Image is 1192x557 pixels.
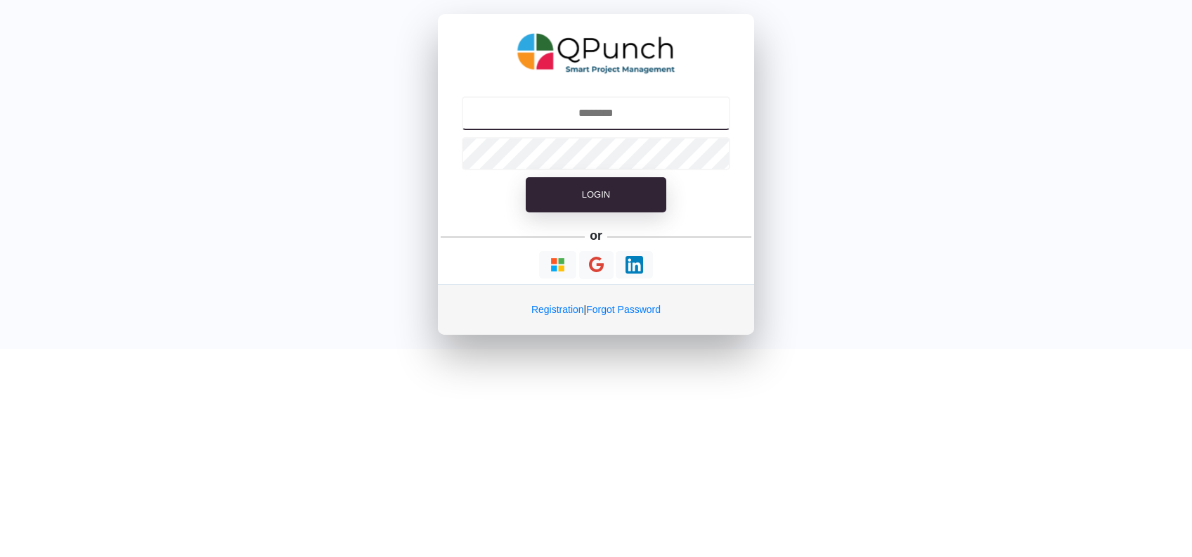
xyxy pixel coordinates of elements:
[539,251,576,278] button: Continue With Microsoft Azure
[549,256,566,274] img: Loading...
[438,284,754,335] div: |
[517,28,675,79] img: QPunch
[582,189,610,200] span: Login
[579,251,614,280] button: Continue With Google
[531,304,584,315] a: Registration
[526,177,666,212] button: Login
[588,226,605,246] h5: or
[626,256,643,274] img: Loading...
[616,251,653,278] button: Continue With LinkedIn
[586,304,661,315] a: Forgot Password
